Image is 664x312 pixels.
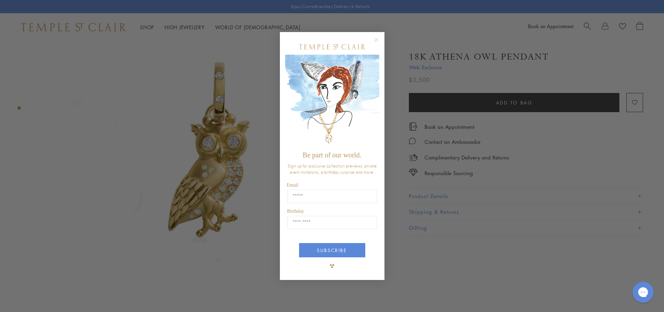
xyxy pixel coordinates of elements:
[287,190,377,203] input: Email
[629,279,657,305] iframe: Gorgias live chat messenger
[299,243,365,257] button: SUBSCRIBE
[299,44,365,49] img: Temple St. Clair
[287,182,298,188] span: Email
[375,39,384,48] button: Close dialog
[303,151,361,159] span: Be part of our world.
[325,259,339,273] img: TSC
[288,163,377,175] span: Sign up for exclusive collection previews, private event invitations, a birthday surprise and more.
[287,209,304,214] span: Birthday
[285,55,379,148] img: c4a9eb12-d91a-4d4a-8ee0-386386f4f338.jpeg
